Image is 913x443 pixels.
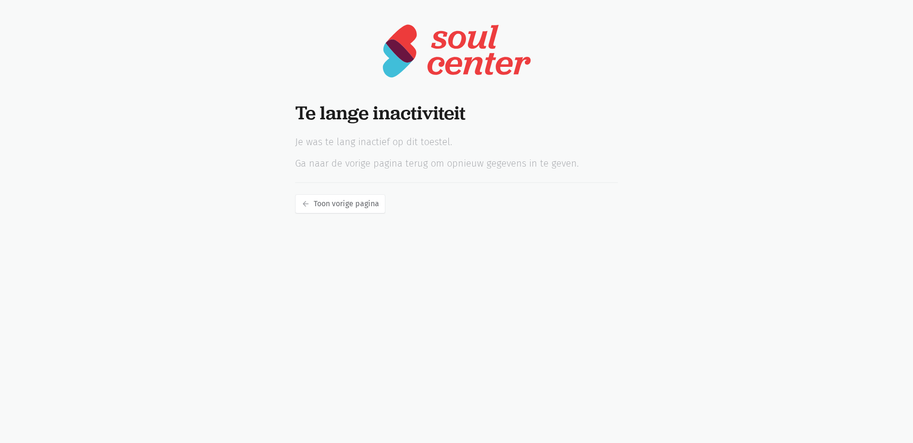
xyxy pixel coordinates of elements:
[295,194,385,213] a: Toon vorige pagina
[295,102,618,124] h1: Te lange inactiviteit
[295,135,618,149] p: Je was te lang inactief op dit toestel.
[382,23,531,79] img: logo
[295,157,618,171] p: Ga naar de vorige pagina terug om opnieuw gegevens in te geven.
[301,200,310,208] i: arrow_back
